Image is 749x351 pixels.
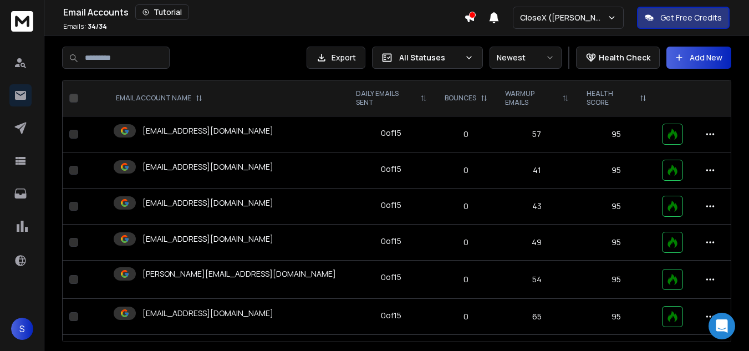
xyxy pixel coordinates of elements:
p: HEALTH SCORE [587,89,635,107]
p: DAILY EMAILS SENT [356,89,416,107]
div: Email Accounts [63,4,464,20]
button: Newest [490,47,562,69]
td: 41 [496,152,578,189]
p: WARMUP EMAILS [505,89,558,107]
button: Health Check [576,47,660,69]
p: [EMAIL_ADDRESS][DOMAIN_NAME] [142,161,273,172]
p: 0 [442,237,490,248]
p: [EMAIL_ADDRESS][DOMAIN_NAME] [142,125,273,136]
button: Add New [666,47,731,69]
p: 0 [442,311,490,322]
div: EMAIL ACCOUNT NAME [116,94,202,103]
div: 0 of 15 [381,128,401,139]
div: 0 of 15 [381,200,401,211]
p: 0 [442,274,490,285]
button: S [11,318,33,340]
p: 0 [442,165,490,176]
td: 95 [578,152,655,189]
p: Get Free Credits [660,12,722,23]
td: 49 [496,225,578,261]
p: 0 [442,201,490,212]
div: 0 of 15 [381,164,401,175]
td: 43 [496,189,578,225]
td: 57 [496,116,578,152]
p: All Statuses [399,52,460,63]
div: 0 of 15 [381,236,401,247]
td: 65 [496,299,578,335]
p: [EMAIL_ADDRESS][DOMAIN_NAME] [142,308,273,319]
p: BOUNCES [445,94,476,103]
button: Get Free Credits [637,7,730,29]
div: Open Intercom Messenger [709,313,735,339]
td: 95 [578,225,655,261]
td: 95 [578,189,655,225]
p: CloseX ([PERSON_NAME]) [520,12,607,23]
p: Emails : [63,22,107,31]
td: 95 [578,299,655,335]
p: Health Check [599,52,650,63]
td: 54 [496,261,578,299]
div: 0 of 15 [381,310,401,321]
div: 0 of 15 [381,272,401,283]
td: 95 [578,116,655,152]
p: [PERSON_NAME][EMAIL_ADDRESS][DOMAIN_NAME] [142,268,336,279]
td: 95 [578,261,655,299]
p: 0 [442,129,490,140]
p: [EMAIL_ADDRESS][DOMAIN_NAME] [142,233,273,245]
button: Export [307,47,365,69]
span: 34 / 34 [88,22,107,31]
p: [EMAIL_ADDRESS][DOMAIN_NAME] [142,197,273,208]
button: Tutorial [135,4,189,20]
